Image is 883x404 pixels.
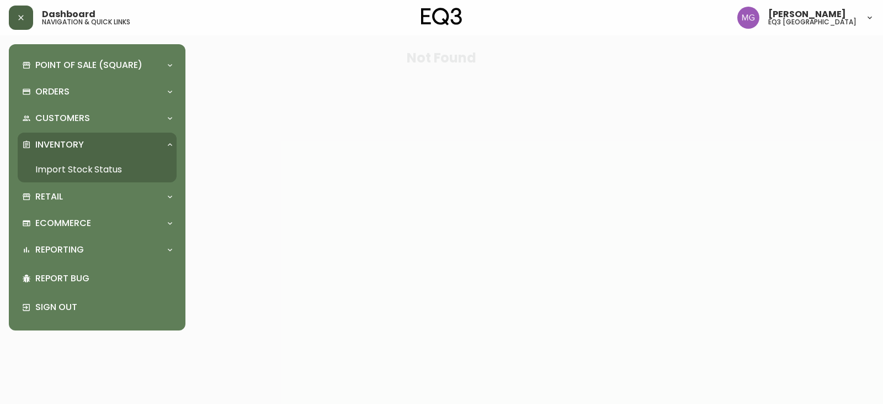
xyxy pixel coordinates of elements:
[35,191,63,203] p: Retail
[768,19,857,25] h5: eq3 [GEOGRAPHIC_DATA]
[18,185,177,209] div: Retail
[18,157,177,182] a: Import Stock Status
[18,133,177,157] div: Inventory
[35,139,84,151] p: Inventory
[421,8,462,25] img: logo
[18,211,177,235] div: Ecommerce
[18,238,177,262] div: Reporting
[18,264,177,293] div: Report Bug
[35,244,84,256] p: Reporting
[35,272,172,285] p: Report Bug
[737,7,759,29] img: de8837be2a95cd31bb7c9ae23fe16153
[35,301,172,313] p: Sign Out
[18,106,177,130] div: Customers
[42,10,95,19] span: Dashboard
[35,217,91,229] p: Ecommerce
[18,53,177,77] div: Point of Sale (Square)
[768,10,846,19] span: [PERSON_NAME]
[35,112,90,124] p: Customers
[35,59,142,71] p: Point of Sale (Square)
[35,86,70,98] p: Orders
[18,293,177,322] div: Sign Out
[42,19,130,25] h5: navigation & quick links
[18,80,177,104] div: Orders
